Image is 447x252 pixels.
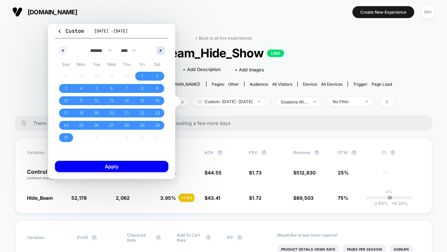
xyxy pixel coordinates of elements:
[119,95,135,107] button: 14
[110,82,113,95] span: 6
[419,5,437,19] button: MH
[89,95,104,107] button: 12
[33,120,419,126] span: There are still no statistically significant results. We recommend waiting a few more days
[141,70,143,82] span: 1
[365,101,368,102] img: end
[249,170,262,176] span: $
[249,150,258,155] span: PSV
[140,119,144,131] span: 29
[10,6,79,17] button: [DOMAIN_NAME]
[206,235,211,240] button: ?
[314,150,320,155] button: ?
[74,119,89,131] button: 25
[150,59,165,70] span: Sat
[351,150,357,155] button: ?
[382,150,420,155] span: CI
[155,119,160,131] span: 30
[58,131,74,144] button: 31
[373,201,388,206] span: -2.93 %
[65,82,67,95] span: 3
[109,107,114,119] span: 20
[104,107,120,119] button: 20
[389,194,390,199] p: |
[150,70,165,82] button: 2
[252,170,262,176] span: 1.73
[150,95,165,107] button: 16
[212,82,239,87] div: Pages:
[258,101,260,102] img: end
[150,107,165,119] button: 23
[193,97,265,106] span: Custom: [DATE] - [DATE]
[119,107,135,119] button: 21
[12,7,23,17] img: Visually logo
[150,119,165,131] button: 30
[104,95,120,107] button: 13
[252,195,262,201] span: 1.72
[94,95,98,107] span: 12
[135,119,150,131] button: 29
[205,195,221,201] span: $
[79,107,83,119] span: 18
[208,195,221,201] span: 43.41
[119,119,135,131] button: 28
[89,119,104,131] button: 26
[160,195,176,201] span: 3.95 %
[74,82,89,95] button: 4
[72,195,87,201] span: 52,178
[352,6,414,18] button: Create New Experience
[119,82,135,95] button: 7
[135,107,150,119] button: 22
[89,107,104,119] button: 19
[119,59,135,70] span: Thu
[94,119,99,131] span: 26
[205,150,214,155] span: AOV
[390,150,395,155] button: ?
[135,59,150,70] span: Fri
[372,82,392,87] span: Page Load
[313,101,316,102] img: end
[155,107,160,119] span: 23
[261,150,267,155] button: ?
[58,82,74,95] button: 3
[64,119,69,131] span: 24
[141,82,143,95] span: 8
[64,107,68,119] span: 17
[235,67,264,72] span: + Add Images
[74,59,89,70] span: Mon
[94,28,128,34] span: [DATE] - [DATE]
[198,100,201,103] img: calendar
[269,97,276,107] span: |
[391,201,394,206] span: +
[79,119,84,131] span: 25
[70,46,377,60] span: Beam_Hide_Show
[95,82,98,95] span: 5
[208,170,222,176] span: 44.55
[58,59,74,70] span: Sun
[104,119,120,131] button: 27
[64,131,68,144] span: 31
[338,170,349,176] span: 25%
[28,9,77,16] span: [DOMAIN_NAME]
[127,233,152,243] span: Checkout Rate
[333,99,360,104] div: No Filter
[104,59,120,70] span: Wed
[353,82,392,87] div: Trigger:
[104,82,120,95] button: 6
[227,235,234,240] span: IPP
[125,119,129,131] span: 28
[80,95,83,107] span: 11
[156,235,161,240] button: ?
[267,50,284,57] p: LIVE
[294,170,316,176] span: $
[179,194,194,202] div: + 1.6 %
[297,195,314,201] span: 89,503
[338,195,349,201] span: 75%
[195,36,252,41] a: < Back to all live experiences
[55,27,168,39] button: Custom[DATE] -[DATE]
[140,107,144,119] span: 22
[421,5,435,19] div: MH
[321,82,343,87] span: all devices
[58,95,74,107] button: 10
[27,169,65,181] p: Control
[205,170,222,176] span: $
